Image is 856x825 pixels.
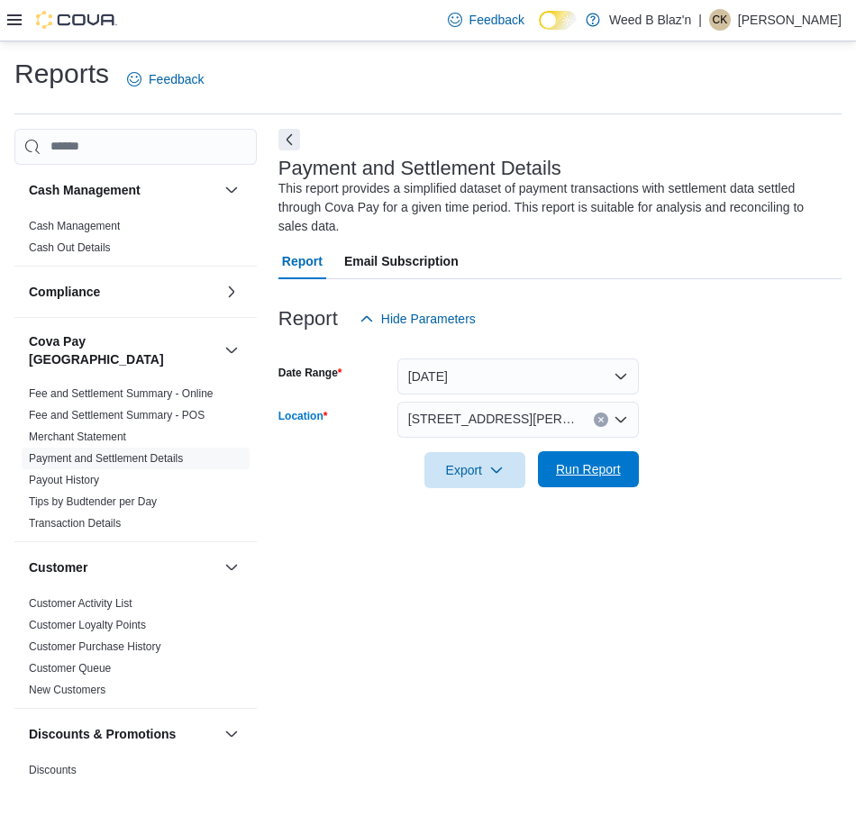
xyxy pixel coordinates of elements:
button: Hide Parameters [352,301,483,337]
p: [PERSON_NAME] [738,9,842,31]
button: Compliance [221,281,242,303]
button: Discounts & Promotions [221,723,242,745]
a: Merchant Statement [29,431,126,443]
a: Customer Purchase History [29,640,161,653]
span: Transaction Details [29,516,121,530]
button: Export [424,452,525,488]
button: [DATE] [397,358,639,394]
button: Customer [221,557,242,578]
span: New Customers [29,683,105,697]
button: Cova Pay [GEOGRAPHIC_DATA] [29,332,217,368]
div: Cova Pay [GEOGRAPHIC_DATA] [14,383,257,541]
span: [STREET_ADDRESS][PERSON_NAME] [408,408,576,430]
span: Dark Mode [539,30,540,31]
a: Customer Queue [29,662,111,675]
h3: Compliance [29,283,100,301]
span: Feedback [469,11,524,29]
button: Run Report [538,451,639,487]
a: Payout History [29,474,99,486]
p: | [698,9,702,31]
a: Cash Management [29,220,120,232]
a: Payment and Settlement Details [29,452,183,465]
span: Fee and Settlement Summary - Online [29,386,214,401]
a: Customer Loyalty Points [29,619,146,631]
span: Email Subscription [344,243,459,279]
span: Customer Purchase History [29,639,161,654]
button: Cova Pay [GEOGRAPHIC_DATA] [221,340,242,361]
div: Cash Management [14,215,257,266]
span: CK [713,9,728,31]
a: Feedback [120,61,211,97]
div: This report provides a simplified dataset of payment transactions with settlement data settled th... [278,179,833,236]
img: Cova [36,11,117,29]
a: Feedback [441,2,532,38]
span: Discounts [29,763,77,777]
span: Customer Loyalty Points [29,618,146,632]
label: Location [278,409,328,423]
span: Export [435,452,515,488]
h3: Cash Management [29,181,141,199]
span: Payout History [29,473,99,487]
button: Discounts & Promotions [29,725,217,743]
input: Dark Mode [539,11,577,30]
span: Customer Activity List [29,596,132,611]
span: Feedback [149,70,204,88]
span: Merchant Statement [29,430,126,444]
h3: Customer [29,558,87,576]
button: Cash Management [221,179,242,201]
span: Customer Queue [29,661,111,675]
div: Customer [14,593,257,708]
button: Customer [29,558,217,576]
h1: Reports [14,56,109,92]
div: Crystal Kuranyi [709,9,731,31]
a: Fee and Settlement Summary - POS [29,409,205,422]
a: Discounts [29,764,77,776]
span: Cash Management [29,219,120,233]
a: Transaction Details [29,517,121,530]
p: Weed B Blaz'n [609,9,691,31]
span: Hide Parameters [381,310,476,328]
button: Clear input [594,412,608,427]
a: Fee and Settlement Summary - Online [29,387,214,400]
a: New Customers [29,684,105,696]
button: Compliance [29,283,217,301]
span: Cash Out Details [29,240,111,255]
a: Cash Out Details [29,241,111,254]
button: Open list of options [614,412,628,427]
span: Tips by Budtender per Day [29,494,157,509]
a: Tips by Budtender per Day [29,495,157,508]
h3: Payment and Settlement Details [278,158,561,179]
button: Cash Management [29,181,217,199]
span: Report [282,243,323,279]
label: Date Range [278,366,342,380]
h3: Discounts & Promotions [29,725,176,743]
span: Fee and Settlement Summary - POS [29,408,205,422]
button: Next [278,129,300,150]
h3: Report [278,308,338,330]
a: Customer Activity List [29,597,132,610]
span: Run Report [556,460,621,478]
span: Payment and Settlement Details [29,451,183,466]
